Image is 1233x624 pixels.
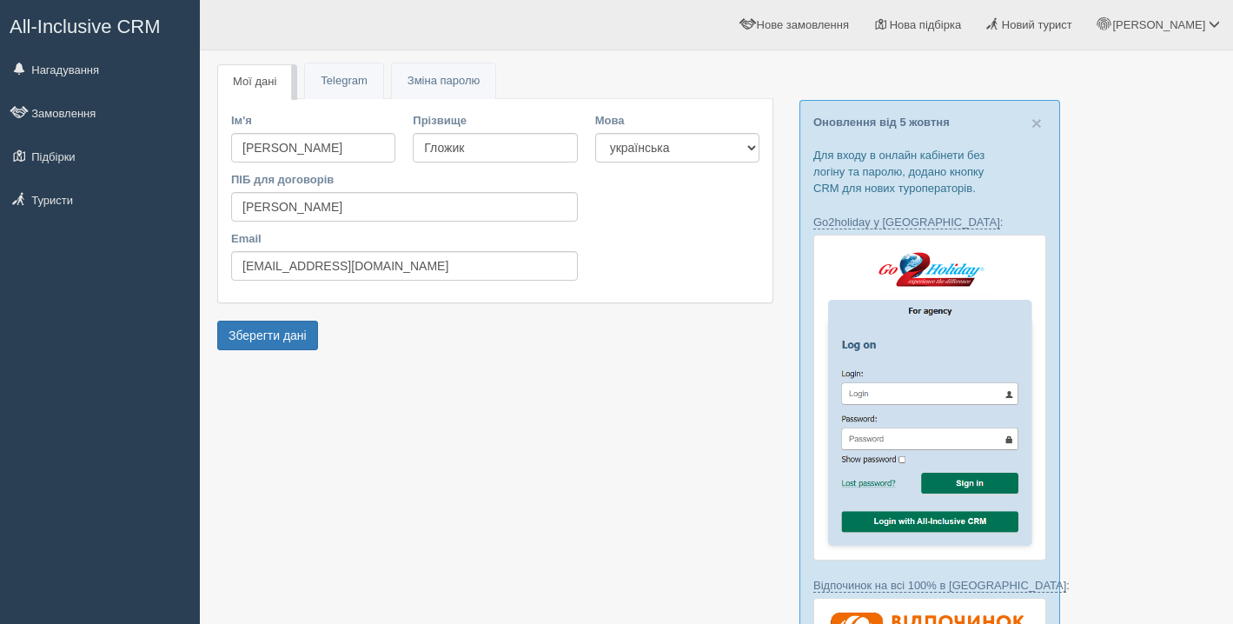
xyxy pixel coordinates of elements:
[217,64,292,100] a: Мої дані
[413,112,577,129] label: Прізвище
[231,171,578,188] label: ПІБ для договорів
[1031,114,1042,132] button: Close
[813,577,1046,594] p: :
[813,147,1046,196] p: Для входу в онлайн кабінети без логіну та паролю, додано кнопку CRM для нових туроператорів.
[1,1,199,49] a: All-Inclusive CRM
[231,230,578,247] label: Email
[1112,18,1205,31] span: [PERSON_NAME]
[813,216,1000,229] a: Go2holiday у [GEOGRAPHIC_DATA]
[813,235,1046,561] img: go2holiday-login-via-crm-for-travel-agents.png
[10,16,161,37] span: All-Inclusive CRM
[757,18,849,31] span: Нове замовлення
[1002,18,1072,31] span: Новий турист
[305,63,382,99] a: Telegram
[231,112,395,129] label: Ім'я
[813,214,1046,230] p: :
[595,112,759,129] label: Мова
[231,192,578,222] input: Ольга Гложик
[392,63,495,99] a: Зміна паролю
[813,579,1066,593] a: Відпочинок на всі 100% в [GEOGRAPHIC_DATA]
[408,74,480,87] span: Зміна паролю
[813,116,950,129] a: Оновлення від 5 жовтня
[217,321,318,350] button: Зберегти дані
[1031,113,1042,133] span: ×
[890,18,962,31] span: Нова підбірка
